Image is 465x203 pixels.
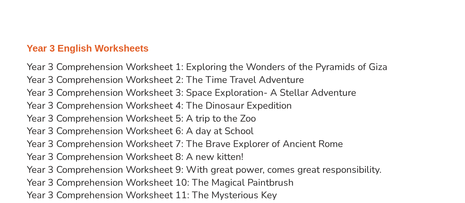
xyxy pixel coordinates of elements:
a: Year 3 Comprehension Worksheet 10: The Magical Paintbrush [27,176,294,189]
a: Year 3 Comprehension Worksheet 9: With great power, comes great responsibility. [27,163,382,176]
a: Year 3 Comprehension Worksheet 7: The Brave Explorer of Ancient Rome [27,137,343,150]
a: Year 3 Comprehension Worksheet 1: Exploring the Wonders of the Pyramids of Giza [27,60,387,73]
a: Year 3 Comprehension Worksheet 11: The Mysterious Key [27,189,277,202]
h3: Year 3 English Worksheets [27,42,439,55]
a: Year 3 Comprehension Worksheet 3: Space Exploration- A Stellar Adventure [27,86,356,99]
iframe: Chat Widget [343,120,465,203]
a: Year 3 Comprehension Worksheet 2: The Time Travel Adventure [27,73,304,86]
a: Year 3 Comprehension Worksheet 4: The Dinosaur Expedition [27,99,292,112]
a: Year 3 Comprehension Worksheet 5: A trip to the Zoo [27,112,256,125]
a: Year 3 Comprehension Worksheet 8: A new kitten! [27,150,243,163]
a: Year 3 Comprehension Worksheet 6: A day at School [27,125,254,137]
